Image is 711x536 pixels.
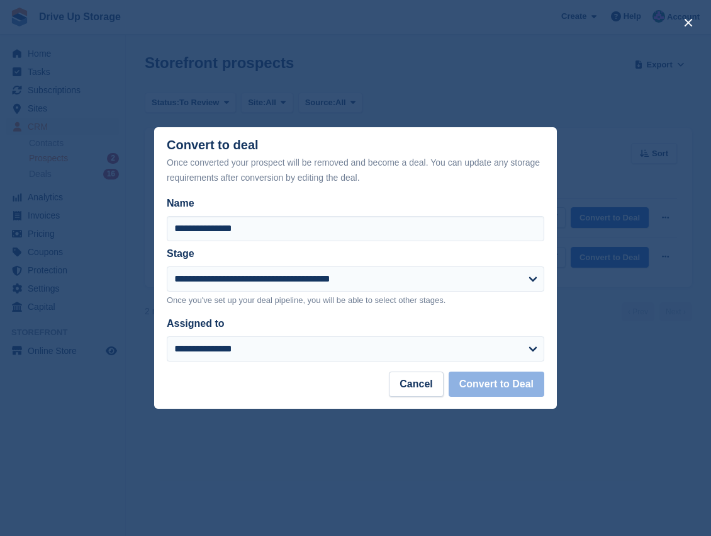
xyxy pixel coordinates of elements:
[167,318,225,329] label: Assigned to
[167,196,544,211] label: Name
[167,294,544,307] p: Once you've set up your deal pipeline, you will be able to select other stages.
[167,248,194,259] label: Stage
[449,372,544,397] button: Convert to Deal
[389,372,443,397] button: Cancel
[167,138,544,185] div: Convert to deal
[678,13,698,33] button: close
[167,155,544,185] div: Once converted your prospect will be removed and become a deal. You can update any storage requir...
